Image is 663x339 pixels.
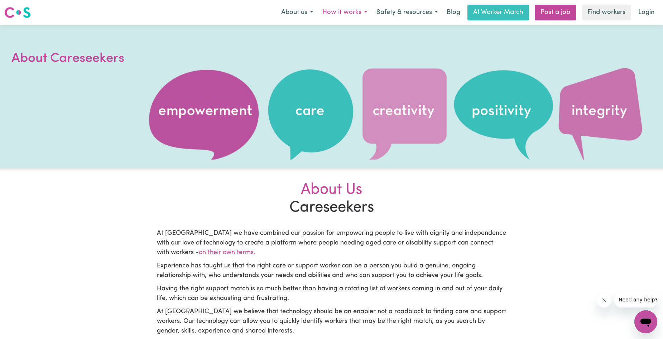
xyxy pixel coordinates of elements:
p: At [GEOGRAPHIC_DATA] we believe that technology should be an enabler not a roadblock to finding c... [157,307,506,336]
a: Blog [442,5,465,20]
button: Safety & resources [372,5,442,20]
a: Login [634,5,659,20]
h2: Careseekers [153,181,511,217]
button: About us [277,5,318,20]
a: Careseekers logo [4,4,31,21]
iframe: Button to launch messaging window [634,310,657,333]
iframe: Close message [597,293,611,307]
span: Need any help? [4,5,43,11]
a: Post a job [535,5,576,20]
iframe: Message from company [614,292,657,307]
div: About Us [157,181,506,199]
img: Careseekers logo [4,6,31,19]
span: on their own terms. [199,250,255,256]
h1: About Careseekers [11,49,183,68]
p: Having the right support match is so much better than having a rotating list of workers coming in... [157,284,506,304]
button: How it works [318,5,372,20]
a: AI Worker Match [467,5,529,20]
p: Experience has taught us that the right care or support worker can be a person you build a genuin... [157,261,506,281]
a: Find workers [582,5,631,20]
p: At [GEOGRAPHIC_DATA] we have combined our passion for empowering people to live with dignity and ... [157,229,506,258]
